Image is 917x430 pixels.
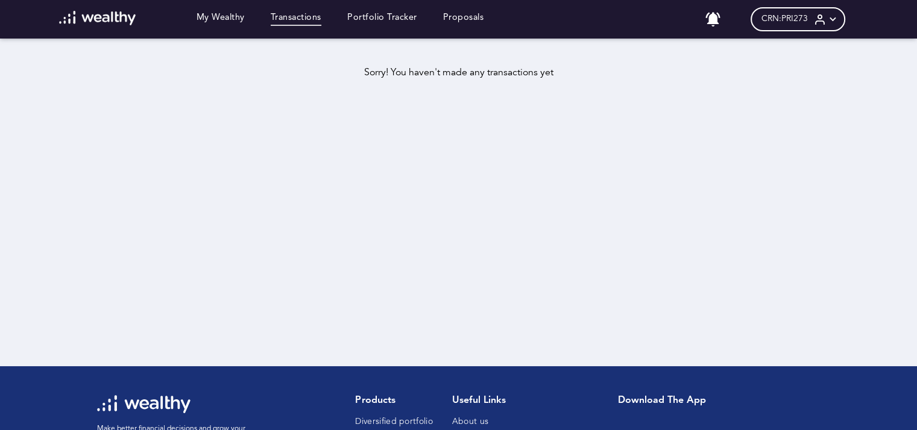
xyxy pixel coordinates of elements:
span: CRN: PRI273 [761,14,808,24]
h1: Products [355,395,432,407]
div: Sorry! You haven't made any transactions yet [29,67,888,79]
h1: Useful Links [452,395,520,407]
a: Portfolio Tracker [347,13,417,26]
h1: Download the app [618,395,811,407]
a: Proposals [443,13,484,26]
img: wl-logo-white.svg [59,11,136,25]
a: My Wealthy [197,13,245,26]
a: About us [452,417,488,426]
a: Transactions [271,13,321,26]
a: Diversified portfolio [355,417,432,426]
img: wl-logo-white.svg [97,395,191,413]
